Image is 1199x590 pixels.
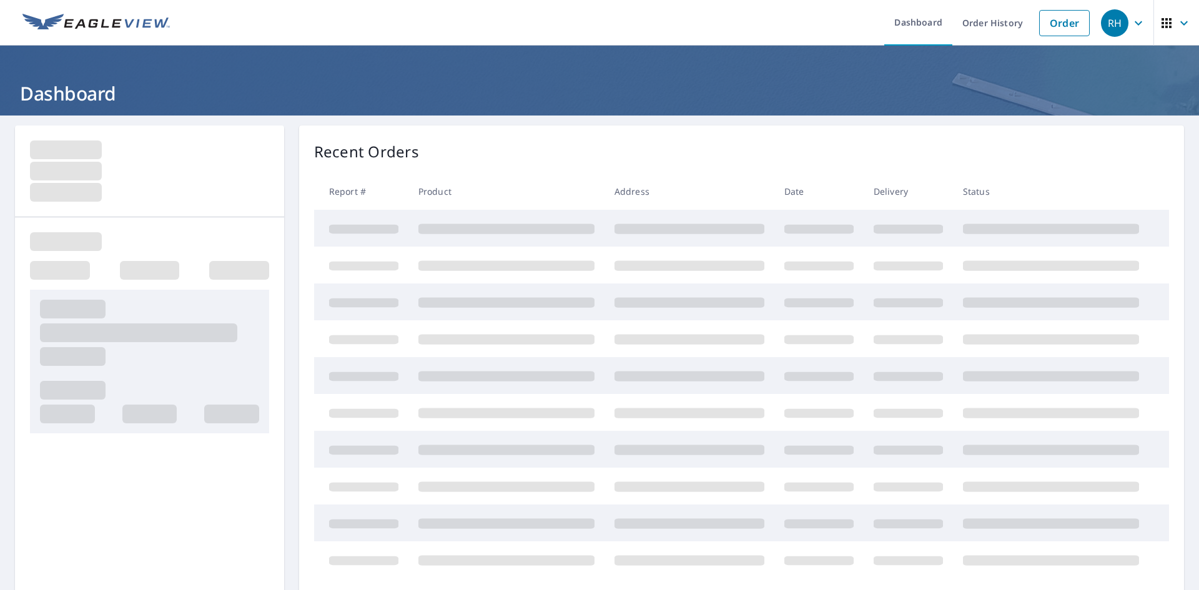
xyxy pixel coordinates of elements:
th: Report # [314,173,408,210]
h1: Dashboard [15,81,1184,106]
p: Recent Orders [314,140,419,163]
th: Product [408,173,604,210]
th: Address [604,173,774,210]
th: Delivery [864,173,953,210]
img: EV Logo [22,14,170,32]
th: Status [953,173,1149,210]
th: Date [774,173,864,210]
div: RH [1101,9,1128,37]
a: Order [1039,10,1090,36]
